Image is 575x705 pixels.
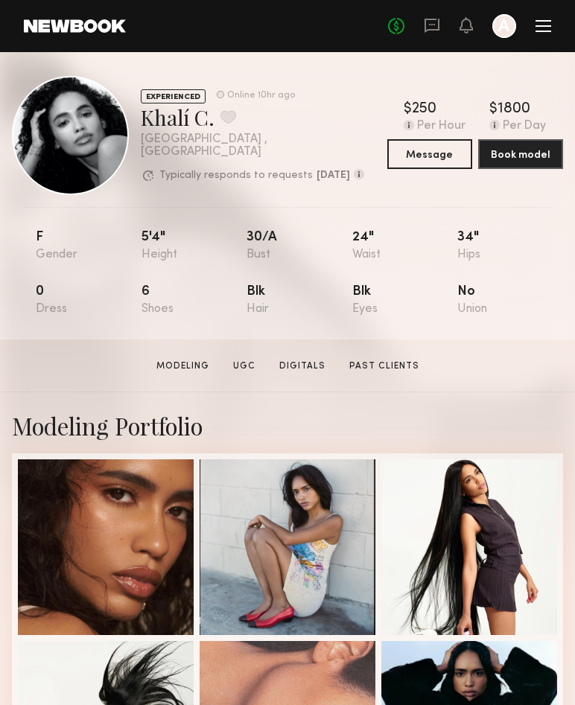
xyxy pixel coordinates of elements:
div: [GEOGRAPHIC_DATA] , [GEOGRAPHIC_DATA] [141,133,387,159]
div: 30/a [247,231,352,261]
div: Blk [247,285,352,316]
div: 5'4" [142,231,247,261]
div: 0 [36,285,142,316]
div: Modeling Portfolio [12,410,563,441]
a: Modeling [150,360,215,373]
a: Digitals [273,360,331,373]
div: 250 [412,102,436,117]
div: $ [404,102,412,117]
div: Blk [352,285,458,316]
b: [DATE] [317,170,350,181]
button: Message [387,139,472,169]
div: No [457,285,563,316]
button: Book model [478,139,563,169]
div: Online 10hr ago [227,91,295,101]
div: Khalí C. [141,103,387,131]
div: EXPERIENCED [141,89,206,103]
div: 6 [142,285,247,316]
a: UGC [227,360,261,373]
div: 24" [352,231,458,261]
p: Typically responds to requests [159,170,313,181]
a: Past Clients [343,360,425,373]
div: 34" [457,231,563,261]
div: F [36,231,142,261]
div: $ [489,102,498,117]
a: A [492,14,516,38]
div: Per Hour [417,120,466,133]
div: 1800 [498,102,530,117]
div: Per Day [503,120,546,133]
